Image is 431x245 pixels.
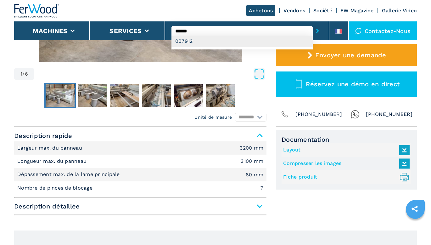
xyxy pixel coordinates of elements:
button: Open Fullscreen [36,68,265,80]
a: FW Magazine [340,8,374,14]
button: Envoyer une demande [276,44,417,66]
span: Description rapide [14,130,266,141]
img: 2dbb6fdc98c5661ef5f71bce32a4bf52 [142,84,171,107]
img: Ferwood [14,4,59,18]
span: 1 [20,71,22,77]
img: 936f173230b207fafb076d5b82ffc26c [206,84,235,107]
a: Gallerie Video [382,8,417,14]
p: Longueur max. du panneau [17,158,88,165]
p: Largeur max. du panneau [17,145,84,151]
span: [PHONE_NUMBER] [295,110,342,119]
button: Go to Slide 4 [141,83,172,108]
button: Go to Slide 2 [76,83,108,108]
a: sharethis [407,201,423,217]
p: Dépassement max. de la lame principale [17,171,121,178]
img: Contactez-nous [355,28,361,34]
em: 3200 mm [240,145,263,151]
button: submit-button [313,24,322,38]
img: dfd2bf4549392e4d93cebfb01d09bd0d [174,84,203,107]
button: Machines [33,27,67,35]
button: Services [109,27,142,35]
span: / [22,71,25,77]
a: Layout [283,145,406,155]
div: Description rapide [14,141,266,195]
span: 6 [25,71,28,77]
button: Go to Slide 3 [109,83,140,108]
a: Compresser les images [283,158,406,169]
iframe: Chat [404,217,426,240]
a: Fiche produit [283,172,406,182]
em: 3100 mm [241,159,263,164]
a: Achetons [246,5,275,16]
span: Description détaillée [14,201,266,212]
em: 80 mm [246,172,263,177]
img: Whatsapp [351,110,360,119]
img: f32000d331fd686ea89c7f02158c95dc [78,84,107,107]
em: Unité de mesure [194,114,232,120]
span: [PHONE_NUMBER] [366,110,412,119]
div: Contactez-nous [349,21,417,40]
em: 7 [260,185,263,191]
div: 007912 [171,36,313,47]
span: Documentation [282,136,411,143]
p: Nombre de pinces de blocage [17,185,94,191]
button: Go to Slide 6 [205,83,236,108]
span: Envoyer une demande [315,51,386,59]
a: Vendons [283,8,305,14]
nav: Thumbnail Navigation [14,83,266,108]
button: Go to Slide 1 [44,83,76,108]
img: 0c665f676343ee2eb50780d55d8c01e4 [46,84,75,107]
button: Go to Slide 5 [173,83,204,108]
button: Réservez une démo en direct [276,71,417,97]
img: 85a5565824a616814bf6ccf2f69eda7a [110,84,139,107]
img: Phone [280,110,289,119]
span: Réservez une démo en direct [306,80,400,88]
a: Société [313,8,332,14]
